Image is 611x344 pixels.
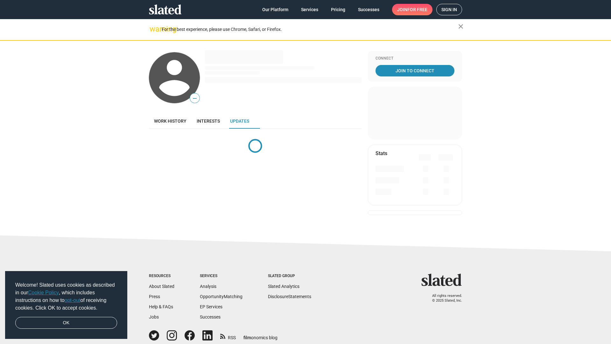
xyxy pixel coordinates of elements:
a: filmonomics blog [243,330,277,341]
a: Press [149,294,160,299]
a: dismiss cookie message [15,317,117,329]
a: DisclosureStatements [268,294,311,299]
a: EP Services [200,304,222,309]
a: Pricing [326,4,350,15]
div: Resources [149,274,174,279]
a: Sign in [436,4,462,15]
span: Our Platform [262,4,288,15]
a: OpportunityMatching [200,294,242,299]
a: Our Platform [257,4,293,15]
a: Joinfor free [392,4,432,15]
a: RSS [220,331,236,341]
a: opt-out [65,297,81,303]
mat-icon: close [457,23,465,30]
div: For the best experience, please use Chrome, Safari, or Firefox. [162,25,458,34]
div: Connect [376,56,454,61]
span: for free [407,4,427,15]
span: film [243,335,251,340]
span: Updates [230,118,249,124]
span: Join To Connect [377,65,453,76]
a: Join To Connect [376,65,454,76]
p: All rights reserved. © 2025 Slated, Inc. [425,294,462,303]
span: Join [397,4,427,15]
a: Slated Analytics [268,284,299,289]
mat-card-title: Stats [376,150,387,157]
div: cookieconsent [5,271,127,339]
span: — [190,94,200,103]
span: Successes [358,4,379,15]
a: Interests [192,113,225,129]
a: Jobs [149,314,159,319]
a: Analysis [200,284,216,289]
a: About Slated [149,284,174,289]
span: Welcome! Slated uses cookies as described in our , which includes instructions on how to of recei... [15,281,117,312]
a: Services [296,4,323,15]
span: Work history [154,118,186,124]
a: Cookie Policy [28,290,59,295]
a: Successes [200,314,221,319]
span: Sign in [441,4,457,15]
a: Help & FAQs [149,304,173,309]
a: Successes [353,4,384,15]
mat-icon: warning [150,25,157,33]
a: Work history [149,113,192,129]
div: Slated Group [268,274,311,279]
span: Pricing [331,4,345,15]
a: Updates [225,113,254,129]
span: Services [301,4,318,15]
div: Services [200,274,242,279]
span: Interests [197,118,220,124]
